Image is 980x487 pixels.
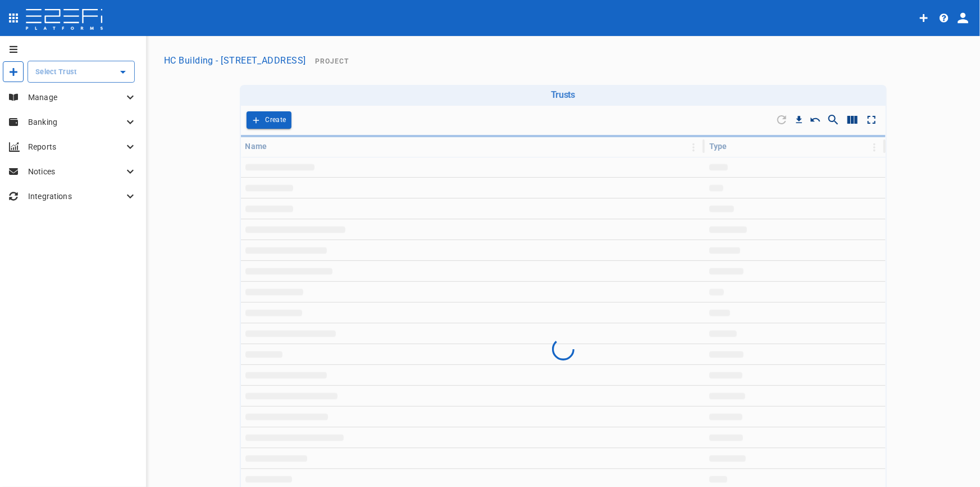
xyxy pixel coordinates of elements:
[241,135,886,137] span: Loading
[33,66,113,78] input: Select Trust
[315,57,349,65] span: Project
[772,110,791,129] span: Refresh Data
[9,67,18,76] span: Quick create
[266,114,286,127] p: Create
[244,89,882,100] h6: Trusts
[28,191,124,202] p: Integrations
[3,62,24,82] button: Quick create
[807,111,824,128] button: Reset Sorting
[791,112,807,128] button: Download CSV
[247,111,292,129] span: Add Trust
[824,110,843,129] button: Show/Hide search
[28,92,124,103] p: Manage
[28,116,124,128] p: Banking
[28,141,124,152] p: Reports
[28,166,124,177] p: Notices
[159,49,311,71] button: HC Building - [STREET_ADDRESS]
[862,110,881,129] button: Toggle full screen
[247,111,292,129] button: Create
[843,110,862,129] button: Show/Hide columns
[115,64,131,80] button: Open
[547,333,579,366] span: No records to display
